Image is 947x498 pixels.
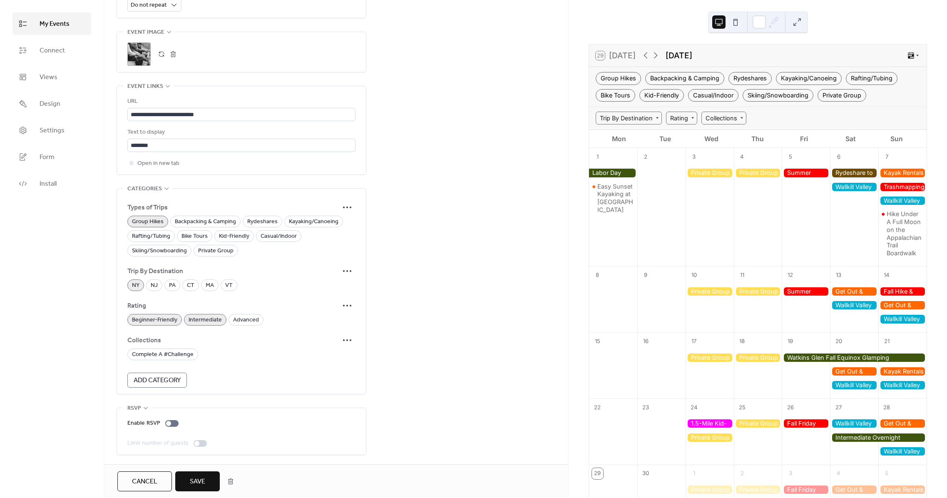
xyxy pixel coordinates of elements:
div: Mon [596,130,642,148]
div: Private Group [686,354,734,362]
span: Kayaking/Canoeing [289,217,338,227]
div: Get Out & Kayak The Housatonic Surrounded by Fall Colors [878,301,927,309]
div: 20 [833,336,844,347]
div: Text to display [127,127,354,137]
div: Rafting/Tubing [846,72,897,85]
div: Private Group [686,169,734,177]
div: Sun [874,130,920,148]
span: Event links [127,82,163,92]
span: Settings [40,126,65,136]
div: Fall Friday Group Hikes - Only $20, Including Pickup! [782,419,830,428]
div: Enable RSVP [127,418,160,428]
div: Private Group [686,433,734,442]
div: 24 [689,402,699,413]
span: RSVP [127,403,141,413]
span: Design [40,99,60,109]
div: Easy Sunset Kayaking at [GEOGRAPHIC_DATA] [597,183,634,214]
div: Fall Hike & Yoga For All at Nordkop Mountain [878,287,927,296]
span: Skiing/Snowboarding [132,246,187,256]
div: Rydeshares [728,72,772,85]
span: Install [40,179,57,189]
span: Complete A #Challenge [132,350,194,360]
div: Tue [642,130,688,148]
div: Thu [735,130,781,148]
div: 7 [881,151,892,162]
div: Private Group [734,486,782,494]
a: Connect [12,39,91,62]
div: ; [127,42,151,66]
div: Wallkill Valley Railtrail E-Bike Tour (Rentals Only) [830,301,878,309]
div: URL [127,97,354,107]
div: Bike Tours [596,89,635,102]
div: Watkins Glen Fall Equinox Glamping [782,354,927,362]
a: Design [12,92,91,115]
div: 4 [737,151,748,162]
div: Wallkill Valley Railtrail E-Bike Tour (Rentals Only) [878,447,927,456]
span: Views [40,72,57,82]
div: Wallkill Valley Railtrail E-Bike Tour (Rentals Only) [878,381,927,389]
div: 27 [833,402,844,413]
div: 13 [833,270,844,281]
div: 2 [737,468,748,479]
span: NJ [151,281,158,291]
div: 5 [881,468,892,479]
a: My Events [12,12,91,35]
div: Casual/Indoor [688,89,738,102]
span: MA [206,281,214,291]
div: Group Hikes [596,72,641,85]
button: Cancel [117,471,172,491]
span: NY [132,281,139,291]
div: Private Group [686,486,734,494]
div: 28 [881,402,892,413]
div: Kayak Rentals at Housatonic River [878,367,927,376]
div: Private Group [734,419,782,428]
div: Wallkill Valley Railtrail E-Bike Tour (Rentals Only) [830,419,878,428]
div: Private Group [734,354,782,362]
div: 9 [640,270,651,281]
div: 10 [689,270,699,281]
div: 15 [592,336,603,347]
span: Rating [127,301,339,311]
div: Get Out & Kayak To A Beautiful Tidal Marsh and Protected Bird Sanctuary [830,367,878,376]
div: Wallkill Valley Railtrail E-Bike Tour (Rentals Only) [830,381,878,389]
span: Categories [127,184,162,194]
div: Wed [689,130,735,148]
a: Views [12,66,91,88]
div: Private Group [734,287,782,296]
div: Private Group [686,287,734,296]
div: Sat [827,130,873,148]
div: 29 [592,468,603,479]
a: Install [12,172,91,195]
div: 3 [785,468,796,479]
div: 3 [689,151,699,162]
div: 2 [640,151,651,162]
span: Private Group [198,246,234,256]
div: 30 [640,468,651,479]
div: 26 [785,402,796,413]
div: 21 [881,336,892,347]
span: Advanced [233,315,259,325]
div: Wallkill Valley Railtrail E-Bike Tour (Rentals Only) [878,197,927,205]
button: Add Category [127,373,187,388]
span: Kid-Friendly [219,232,249,242]
span: Trip By Destination [127,266,339,276]
div: 19 [785,336,796,347]
div: 8 [592,270,603,281]
span: Add Category [134,376,181,386]
div: Labor Day Weekend Beach Glamping at Wildwood [589,169,637,177]
div: 25 [737,402,748,413]
div: Backpacking & Camping [645,72,724,85]
span: Event image [127,27,164,37]
div: 14 [881,270,892,281]
span: Connect [40,46,65,56]
div: 6 [833,151,844,162]
div: Get Out & Kayak To A Beautiful Tidal Marsh and Protected Bird Sanctuary [830,486,878,494]
span: Rydeshares [247,217,278,227]
div: Intermediate Overnight Backpacking [830,433,927,442]
span: VT [225,281,233,291]
span: Collections [127,336,339,346]
div: Skiing/Snowboarding [743,89,813,102]
div: 5 [785,151,796,162]
div: Get Out & Kayak The Housatonic Surrounded by Fall Colors [878,419,927,428]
